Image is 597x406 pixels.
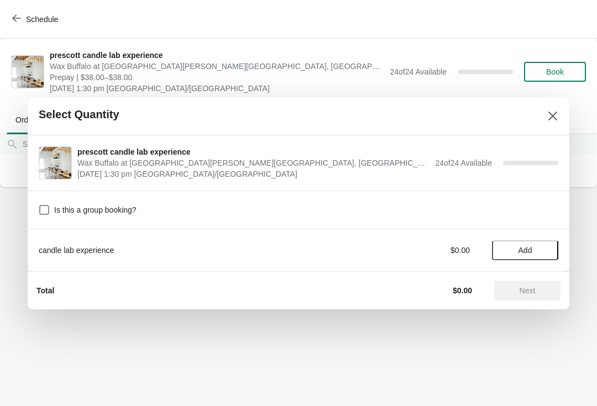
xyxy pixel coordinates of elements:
[492,240,558,260] button: Add
[77,157,430,168] span: Wax Buffalo at [GEOGRAPHIC_DATA][PERSON_NAME][GEOGRAPHIC_DATA], [GEOGRAPHIC_DATA], [GEOGRAPHIC_DA...
[368,245,470,256] div: $0.00
[77,146,430,157] span: prescott candle lab experience
[77,168,430,180] span: [DATE] 1:30 pm [GEOGRAPHIC_DATA]/[GEOGRAPHIC_DATA]
[519,246,532,255] span: Add
[39,108,119,121] h2: Select Quantity
[36,286,54,295] strong: Total
[543,106,563,126] button: Close
[435,159,492,167] span: 24 of 24 Available
[54,204,137,215] span: Is this a group booking?
[39,147,71,179] img: prescott candle lab experience | Wax Buffalo at Prescott, Prescott Avenue, Lincoln, NE, USA | Aug...
[453,286,472,295] strong: $0.00
[39,245,345,256] div: candle lab experience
